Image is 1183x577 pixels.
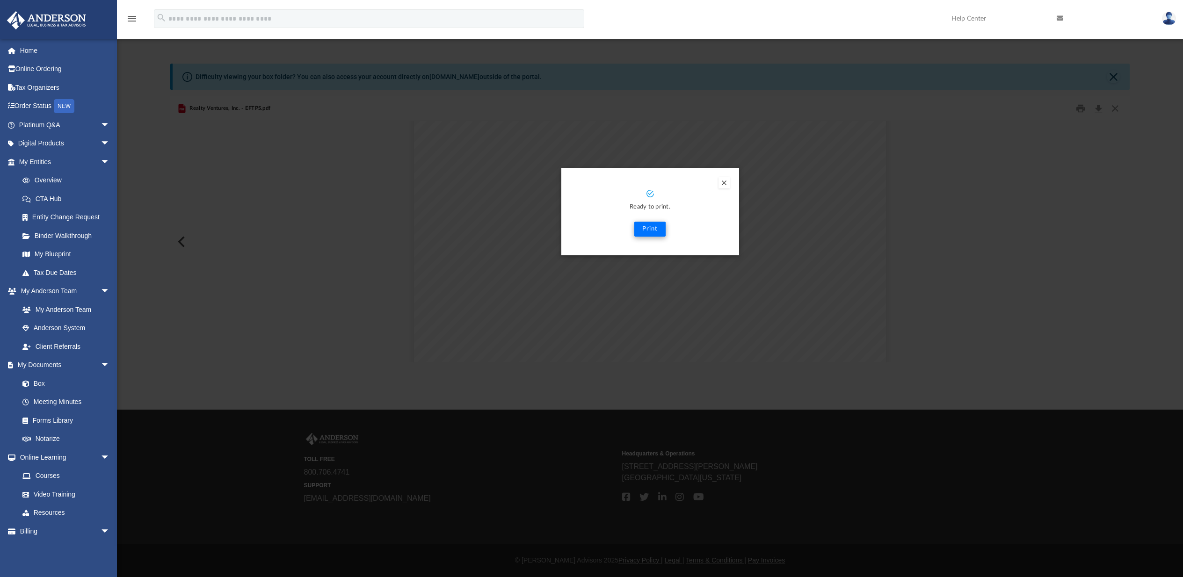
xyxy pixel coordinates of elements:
a: Meeting Minutes [13,393,119,411]
span: arrow_drop_down [101,134,119,153]
a: Online Ordering [7,60,124,79]
a: Online Learningarrow_drop_down [7,448,119,467]
a: Digital Productsarrow_drop_down [7,134,124,153]
a: Platinum Q&Aarrow_drop_down [7,115,124,134]
a: Anderson System [13,319,119,338]
a: Overview [13,171,124,190]
a: Tax Organizers [7,78,124,97]
span: arrow_drop_down [101,448,119,467]
img: User Pic [1162,12,1176,25]
i: search [156,13,167,23]
a: CTA Hub [13,189,124,208]
span: arrow_drop_down [101,282,119,301]
span: arrow_drop_down [101,356,119,375]
button: Print [634,222,666,237]
a: Video Training [13,485,115,504]
a: Events Calendar [7,541,124,559]
a: menu [126,18,138,24]
a: Forms Library [13,411,115,430]
a: Notarize [13,430,119,448]
div: NEW [54,99,74,113]
a: Resources [13,504,119,522]
a: Binder Walkthrough [13,226,124,245]
span: arrow_drop_down [101,522,119,541]
a: Courses [13,467,119,485]
a: My Entitiesarrow_drop_down [7,152,124,171]
span: arrow_drop_down [101,115,119,135]
a: My Anderson Team [13,300,115,319]
img: Anderson Advisors Platinum Portal [4,11,89,29]
a: Home [7,41,124,60]
a: Client Referrals [13,337,119,356]
a: Billingarrow_drop_down [7,522,124,541]
a: My Blueprint [13,245,119,264]
a: Order StatusNEW [7,97,124,116]
p: Ready to print. [571,202,730,213]
div: Preview [170,96,1130,362]
a: My Anderson Teamarrow_drop_down [7,282,119,301]
a: Entity Change Request [13,208,124,227]
i: menu [126,13,138,24]
a: Tax Due Dates [13,263,124,282]
a: My Documentsarrow_drop_down [7,356,119,375]
span: arrow_drop_down [101,152,119,172]
a: Box [13,374,115,393]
